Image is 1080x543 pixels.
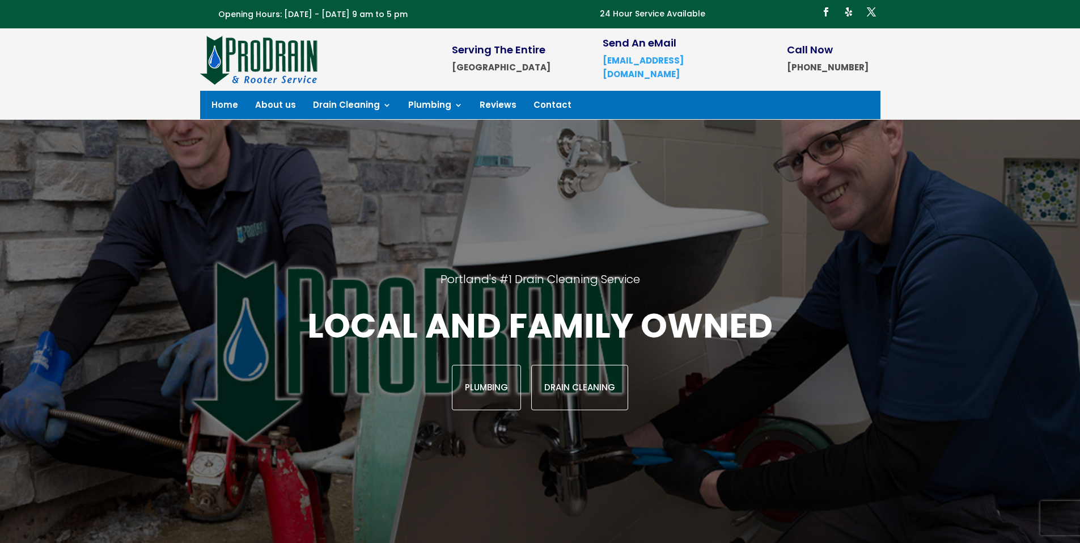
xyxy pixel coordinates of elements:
a: Drain Cleaning [531,365,628,410]
a: Follow on Facebook [817,3,835,21]
a: Plumbing [452,365,521,410]
h2: Portland's #1 Drain Cleaning Service [141,272,939,304]
a: [EMAIL_ADDRESS][DOMAIN_NAME] [603,54,684,80]
p: 24 Hour Service Available [600,7,705,21]
div: Local and family owned [141,304,939,410]
a: Follow on Yelp [840,3,858,21]
img: site-logo-100h [200,34,319,85]
a: Drain Cleaning [313,101,391,113]
a: Home [211,101,238,113]
a: Follow on X [862,3,880,21]
strong: [PHONE_NUMBER] [787,61,869,73]
a: About us [255,101,296,113]
strong: [GEOGRAPHIC_DATA] [452,61,550,73]
span: Call Now [787,43,833,57]
span: Send An eMail [603,36,676,50]
span: Opening Hours: [DATE] - [DATE] 9 am to 5 pm [218,9,408,20]
a: Plumbing [408,101,463,113]
a: Reviews [480,101,516,113]
a: Contact [533,101,571,113]
span: Serving The Entire [452,43,545,57]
